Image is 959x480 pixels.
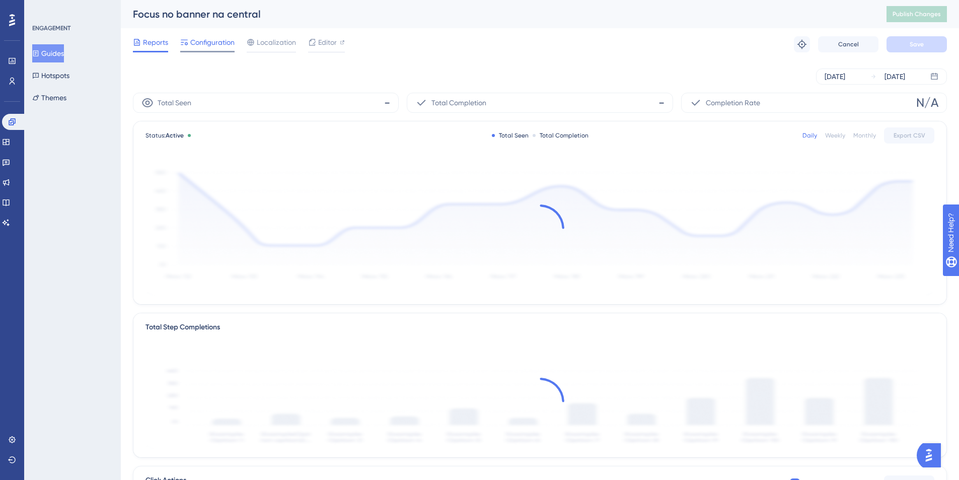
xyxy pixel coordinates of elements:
[802,131,817,140] div: Daily
[887,6,947,22] button: Publish Changes
[145,131,184,140] span: Status:
[145,321,220,333] div: Total Step Completions
[190,36,235,48] span: Configuration
[706,97,760,109] span: Completion Rate
[32,66,69,85] button: Hotspots
[431,97,486,109] span: Total Completion
[158,97,191,109] span: Total Seen
[894,131,925,140] span: Export CSV
[318,36,337,48] span: Editor
[818,36,878,52] button: Cancel
[166,132,184,139] span: Active
[825,131,845,140] div: Weekly
[658,95,665,111] span: -
[32,89,66,107] button: Themes
[917,440,947,470] iframe: UserGuiding AI Assistant Launcher
[384,95,390,111] span: -
[893,10,941,18] span: Publish Changes
[887,36,947,52] button: Save
[24,3,63,15] span: Need Help?
[32,44,64,62] button: Guides
[133,7,861,21] div: Focus no banner na central
[32,24,70,32] div: ENGAGEMENT
[916,95,938,111] span: N/A
[838,40,859,48] span: Cancel
[143,36,168,48] span: Reports
[257,36,296,48] span: Localization
[825,71,845,83] div: [DATE]
[884,127,934,144] button: Export CSV
[492,131,529,140] div: Total Seen
[884,71,905,83] div: [DATE]
[853,131,876,140] div: Monthly
[910,40,924,48] span: Save
[533,131,588,140] div: Total Completion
